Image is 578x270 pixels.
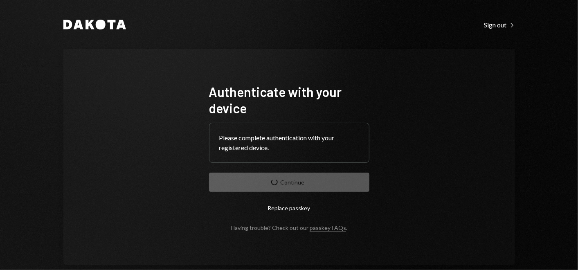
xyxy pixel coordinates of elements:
[484,21,515,29] div: Sign out
[209,198,369,218] button: Replace passkey
[484,20,515,29] a: Sign out
[209,83,369,116] h1: Authenticate with your device
[310,224,346,232] a: passkey FAQs
[219,133,359,153] div: Please complete authentication with your registered device.
[231,224,347,231] div: Having trouble? Check out our .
